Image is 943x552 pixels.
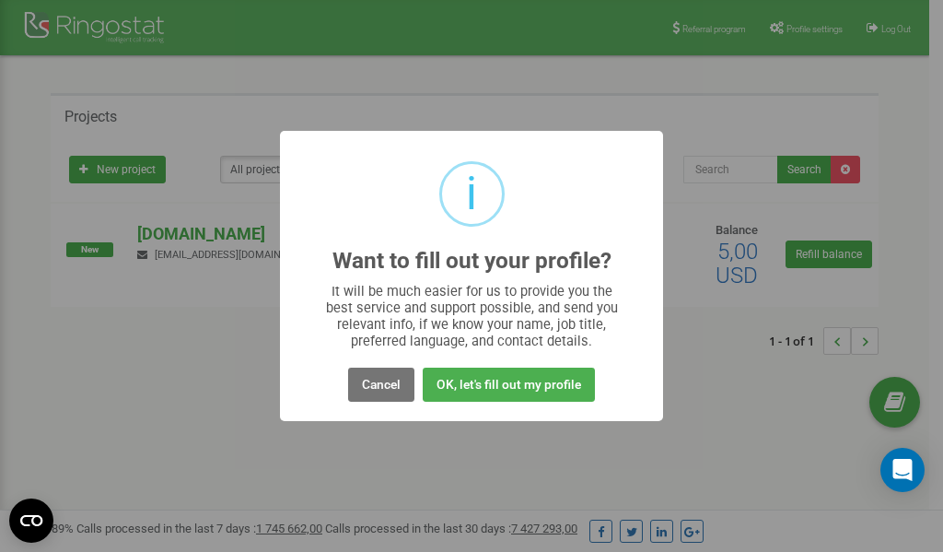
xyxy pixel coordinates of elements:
div: i [466,164,477,224]
button: Cancel [348,368,414,402]
div: Open Intercom Messenger [880,448,925,492]
button: OK, let's fill out my profile [423,368,595,402]
div: It will be much easier for us to provide you the best service and support possible, and send you ... [317,283,627,349]
h2: Want to fill out your profile? [332,249,611,274]
button: Open CMP widget [9,499,53,543]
